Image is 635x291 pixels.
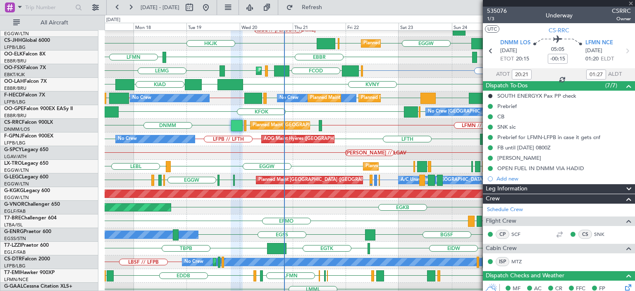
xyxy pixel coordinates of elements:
div: SNK sic [497,123,516,130]
div: No Crew [132,92,151,104]
a: G-SPCYLegacy 650 [4,147,48,152]
span: ALDT [608,70,622,79]
a: OO-FSXFalcon 7X [4,65,46,70]
span: 05:05 [551,46,564,54]
span: DNMM LOS [500,39,530,47]
span: All Aircraft [21,20,87,26]
div: ISP [496,257,509,266]
span: ELDT [601,55,614,63]
div: Planned Maint [GEOGRAPHIC_DATA] ([GEOGRAPHIC_DATA]) [361,92,491,104]
a: G-VNORChallenger 650 [4,202,60,207]
a: LFPB/LBG [4,99,26,105]
span: [DATE] [585,47,602,55]
span: OO-LAH [4,79,24,84]
button: UTC [485,25,499,33]
div: Planned Maint [GEOGRAPHIC_DATA] ([GEOGRAPHIC_DATA]) [258,174,389,186]
span: CS-RRC [4,120,22,125]
span: ATOT [496,70,510,79]
button: Refresh [282,1,332,14]
span: LFMN NCE [585,39,613,47]
a: EGGW/LTN [4,195,29,201]
div: AOG Maint Hyères ([GEOGRAPHIC_DATA]-[GEOGRAPHIC_DATA]) [264,133,403,145]
a: EBBR/BRU [4,85,26,91]
a: F-GPNJFalcon 900EX [4,134,53,139]
span: CS-DTR [4,257,22,262]
a: LX-TROLegacy 650 [4,161,48,166]
a: CS-JHHGlobal 6000 [4,38,50,43]
a: MTZ [511,258,530,265]
div: No Crew [118,133,137,145]
a: EGSS/STN [4,236,26,242]
a: LTBA/ISL [4,222,23,228]
a: EBKT/KJK [4,72,25,78]
div: CB [497,113,504,120]
a: EGLF/FAB [4,208,26,214]
a: G-ENRGPraetor 600 [4,229,51,234]
span: 1/3 [487,15,507,22]
div: [DATE] [106,17,120,24]
a: SCF [511,231,530,238]
span: [DATE] [500,47,517,55]
div: Planned Maint Kortrijk-[GEOGRAPHIC_DATA] [258,65,355,77]
span: Dispatch Checks and Weather [486,271,564,281]
a: LFMN/NCE [4,277,29,283]
div: Prebrief [497,103,517,110]
div: Planned Maint [GEOGRAPHIC_DATA] ([GEOGRAPHIC_DATA]) [363,37,494,50]
a: EGGW/LTN [4,31,29,37]
a: G-GAALCessna Citation XLS+ [4,284,72,289]
div: Tue 19 [186,23,239,30]
span: Cabin Crew [486,244,517,253]
div: Planned Maint Sofia [215,256,258,268]
span: OO-ELK [4,52,23,57]
span: Owner [612,15,631,22]
a: EBBR/BRU [4,58,26,64]
div: Sun 24 [452,23,505,30]
span: G-VNOR [4,202,24,207]
a: OO-LAHFalcon 7X [4,79,47,84]
span: ETOT [500,55,514,63]
span: 01:20 [585,55,599,63]
span: Flight Crew [486,216,516,226]
span: OO-FSX [4,65,23,70]
span: CS-RRC [549,26,569,35]
a: EGGW/LTN [4,167,29,173]
a: LFPB/LBG [4,263,26,269]
a: OO-GPEFalcon 900EX EASy II [4,106,73,111]
a: LFPB/LBG [4,44,26,51]
div: Planned Maint [GEOGRAPHIC_DATA] ([GEOGRAPHIC_DATA]) [310,92,440,104]
span: T7-LZZI [4,243,21,248]
div: SOUTH ENERGYX Pax PP check [497,92,576,99]
a: LFPB/LBG [4,140,26,146]
a: DNMM/LOS [4,126,30,132]
div: Mon 18 [134,23,186,30]
div: OPEN FUEL IN DNMM VIA HADID [497,165,584,172]
div: No Crew [279,92,298,104]
span: 535076 [487,7,507,15]
input: Trip Number [25,1,73,14]
a: G-LEGCLegacy 600 [4,175,48,180]
div: FB until [DATE] 0800Z [497,144,551,151]
span: Dispatch To-Dos [486,81,528,91]
button: All Aircraft [9,16,90,29]
a: F-HECDFalcon 7X [4,93,45,98]
span: LX-TRO [4,161,22,166]
div: [PERSON_NAME] [497,154,541,161]
div: Sat 23 [399,23,451,30]
a: Schedule Crew [487,206,523,214]
a: G-KGKGLegacy 600 [4,188,50,193]
a: OO-ELKFalcon 8X [4,52,45,57]
a: LGAV/ATH [4,154,26,160]
span: CS-JHH [4,38,22,43]
span: G-LEGC [4,175,22,180]
span: CSRRC [612,7,631,15]
span: F-GPNJ [4,134,22,139]
span: F-HECD [4,93,22,98]
div: A/C Unavailable [GEOGRAPHIC_DATA] ([GEOGRAPHIC_DATA]) [401,174,535,186]
div: No Crew [184,256,203,268]
span: (7/7) [605,81,617,90]
span: G-ENRG [4,229,24,234]
a: T7-BREChallenger 604 [4,216,57,221]
span: G-SPCY [4,147,22,152]
div: No Crew [GEOGRAPHIC_DATA] ([GEOGRAPHIC_DATA] National) [428,106,566,118]
a: T7-EMIHawker 900XP [4,270,55,275]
